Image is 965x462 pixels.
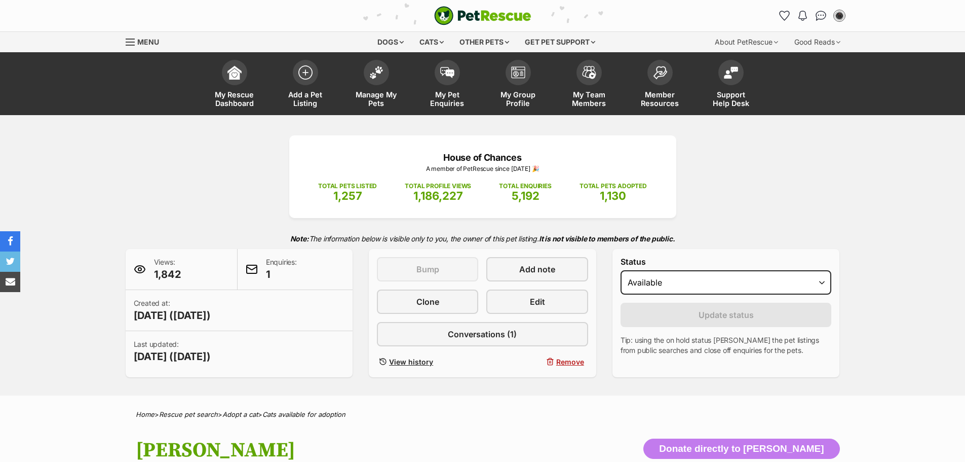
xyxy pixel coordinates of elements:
strong: Note: [290,234,309,243]
img: group-profile-icon-3fa3cf56718a62981997c0bc7e787c4b2cf8bcc04b72c1350f741eb67cf2f40e.svg [511,66,525,79]
span: My Team Members [566,90,612,108]
a: Manage My Pets [341,55,412,115]
span: [DATE] ([DATE]) [134,308,211,323]
span: 1 [266,267,297,281]
p: Enquiries: [266,257,297,281]
a: Conversations (1) [377,322,588,346]
a: My Pet Enquiries [412,55,483,115]
span: 1,186,227 [413,189,463,202]
div: > > > [110,411,855,418]
label: Status [621,257,832,266]
span: Manage My Pets [354,90,399,108]
img: help-desk-icon-fdf02630f3aa405de69fd3d07c3f3aa587a6932b1a1747fa1d2bba05be0121f9.svg [724,66,738,79]
button: Remove [486,354,588,369]
img: logo-cat-932fe2b9b8326f06289b0f2fb663e598f794de774fb13d1741a6617ecf9a85b4.svg [434,6,531,25]
h1: [PERSON_NAME] [136,439,564,462]
span: My Rescue Dashboard [212,90,257,108]
span: 1,257 [333,189,362,202]
p: House of Chances [304,151,661,164]
a: Add note [486,257,588,281]
img: dashboard-icon-eb2f2d2d3e046f16d808141f083e7271f6b2e854fb5c12c21221c1fb7104beca.svg [227,65,242,80]
p: TOTAL ENQUIRIES [499,182,551,191]
span: 1,842 [154,267,181,281]
img: add-pet-listing-icon-0afa8454b4691262ce3f59096e99ab1cd57d4a30225e0717b998d2c9b9846f56.svg [298,65,313,80]
div: Get pet support [518,32,602,52]
a: View history [377,354,478,369]
button: Donate directly to [PERSON_NAME] [643,439,839,459]
p: Created at: [134,298,211,323]
a: Rescue pet search [159,410,218,418]
button: Update status [621,303,832,327]
p: TOTAL PETS ADOPTED [580,182,647,191]
strong: It is not visible to members of the public. [539,234,675,243]
a: Home [136,410,155,418]
div: About PetRescue [708,32,785,52]
div: Other pets [452,32,516,52]
a: Clone [377,290,478,314]
p: Tip: using the on hold status [PERSON_NAME] the pet listings from public searches and close off e... [621,335,832,356]
p: TOTAL PETS LISTED [318,182,377,191]
span: [DATE] ([DATE]) [134,349,211,364]
a: Support Help Desk [696,55,766,115]
img: Ebonny Williams profile pic [834,11,844,21]
span: Conversations (1) [448,328,517,340]
div: Cats [412,32,451,52]
a: Adopt a cat [222,410,258,418]
p: The information below is visible only to you, the owner of this pet listing. [126,228,840,249]
span: Support Help Desk [708,90,754,108]
img: manage-my-pets-icon-02211641906a0b7f246fdf0571729dbe1e7629f14944591b6c1af311fb30b64b.svg [369,66,383,79]
span: 5,192 [512,189,539,202]
a: Edit [486,290,588,314]
p: A member of PetRescue since [DATE] 🎉 [304,164,661,173]
span: 1,130 [600,189,626,202]
img: chat-41dd97257d64d25036548639549fe6c8038ab92f7586957e7f3b1b290dea8141.svg [816,11,826,21]
span: My Pet Enquiries [424,90,470,108]
span: View history [389,357,433,367]
img: team-members-icon-5396bd8760b3fe7c0b43da4ab00e1e3bb1a5d9ba89233759b79545d2d3fc5d0d.svg [582,66,596,79]
span: Member Resources [637,90,683,108]
span: Bump [416,263,439,275]
button: Bump [377,257,478,281]
span: Remove [556,357,584,367]
span: Menu [137,38,159,46]
a: Cats available for adoption [262,410,345,418]
img: member-resources-icon-8e73f808a243e03378d46382f2149f9095a855e16c252ad45f914b54edf8863c.svg [653,66,667,80]
a: Add a Pet Listing [270,55,341,115]
span: Clone [416,296,439,308]
p: Last updated: [134,339,211,364]
img: notifications-46538b983faf8c2785f20acdc204bb7945ddae34d4c08c2a6579f10ce5e182be.svg [798,11,806,21]
button: Notifications [795,8,811,24]
a: Conversations [813,8,829,24]
a: My Team Members [554,55,625,115]
ul: Account quick links [777,8,847,24]
p: TOTAL PROFILE VIEWS [405,182,471,191]
button: My account [831,8,847,24]
a: Favourites [777,8,793,24]
img: pet-enquiries-icon-7e3ad2cf08bfb03b45e93fb7055b45f3efa6380592205ae92323e6603595dc1f.svg [440,67,454,78]
a: My Rescue Dashboard [199,55,270,115]
span: Update status [699,309,754,321]
span: Edit [530,296,545,308]
div: Dogs [370,32,411,52]
div: Good Reads [787,32,847,52]
a: Menu [126,32,166,50]
p: Views: [154,257,181,281]
a: PetRescue [434,6,531,25]
a: My Group Profile [483,55,554,115]
span: My Group Profile [495,90,541,108]
a: Member Resources [625,55,696,115]
span: Add note [519,263,555,275]
span: Add a Pet Listing [283,90,328,108]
